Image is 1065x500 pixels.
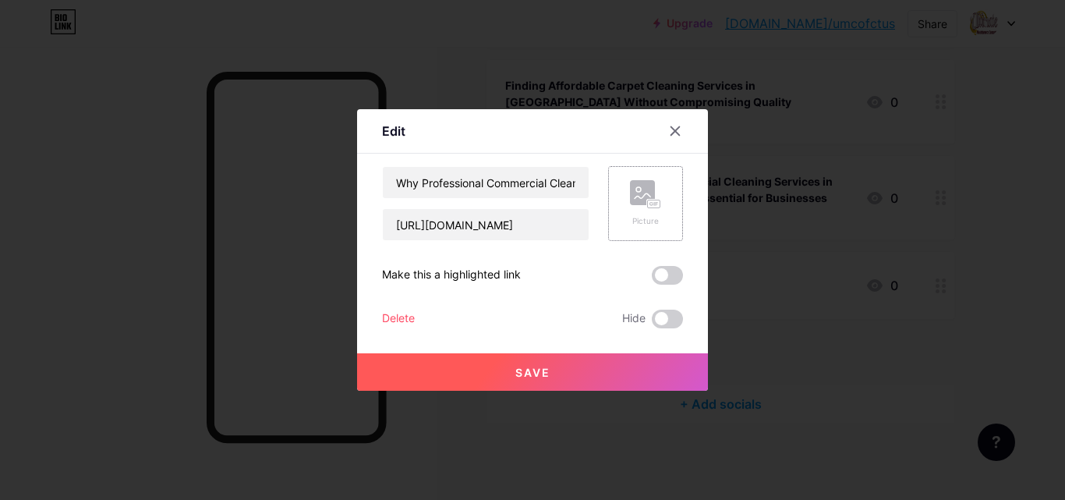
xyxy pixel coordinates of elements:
[515,366,550,379] span: Save
[382,310,415,328] div: Delete
[630,215,661,227] div: Picture
[382,266,521,285] div: Make this a highlighted link
[383,167,589,198] input: Title
[622,310,646,328] span: Hide
[357,353,708,391] button: Save
[383,209,589,240] input: URL
[382,122,405,140] div: Edit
